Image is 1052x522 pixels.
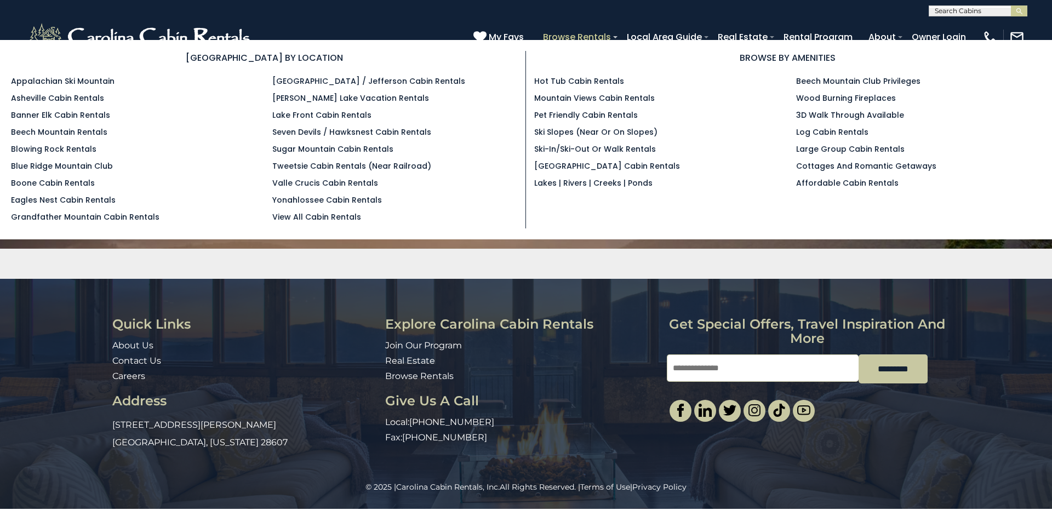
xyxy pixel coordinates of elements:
h3: Quick Links [112,317,377,331]
a: Hot Tub Cabin Rentals [534,76,624,87]
a: Browse Rentals [538,27,616,47]
a: 3D Walk Through Available [796,110,904,121]
a: [GEOGRAPHIC_DATA] Cabin Rentals [534,160,680,171]
h3: Give Us A Call [385,394,658,408]
a: Join Our Program [385,340,462,351]
img: facebook-single.svg [674,404,687,417]
a: Browse Rentals [385,371,454,381]
a: Banner Elk Cabin Rentals [11,110,110,121]
a: Wood Burning Fireplaces [796,93,896,104]
a: Affordable Cabin Rentals [796,177,899,188]
span: © 2025 | [365,482,500,492]
a: About Us [112,340,153,351]
span: My Favs [489,30,524,44]
a: Valle Crucis Cabin Rentals [272,177,378,188]
a: Real Estate [385,355,435,366]
a: Beech Mountain Club Privileges [796,76,921,87]
img: mail-regular-white.png [1009,30,1025,45]
a: Boone Cabin Rentals [11,177,95,188]
p: [STREET_ADDRESS][PERSON_NAME] [GEOGRAPHIC_DATA], [US_STATE] 28607 [112,416,377,451]
a: Blowing Rock Rentals [11,144,96,154]
a: Appalachian Ski Mountain [11,76,115,87]
p: Fax: [385,432,658,444]
h3: Get special offers, travel inspiration and more [667,317,948,346]
a: Mountain Views Cabin Rentals [534,93,655,104]
a: [GEOGRAPHIC_DATA] / Jefferson Cabin Rentals [272,76,465,87]
img: instagram-single.svg [748,404,761,417]
a: Lakes | Rivers | Creeks | Ponds [534,177,653,188]
a: [PERSON_NAME] Lake Vacation Rentals [272,93,429,104]
a: Careers [112,371,145,381]
h3: Address [112,394,377,408]
img: tiktok.svg [773,404,786,417]
a: Log Cabin Rentals [796,127,868,137]
a: Grandfather Mountain Cabin Rentals [11,211,159,222]
a: Real Estate [712,27,773,47]
a: Asheville Cabin Rentals [11,93,104,104]
a: Privacy Policy [632,482,687,492]
a: Carolina Cabin Rentals, Inc. [396,482,500,492]
a: About [863,27,901,47]
a: Owner Login [906,27,971,47]
a: Yonahlossee Cabin Rentals [272,194,382,205]
a: Large Group Cabin Rentals [796,144,905,154]
img: twitter-single.svg [723,404,736,417]
a: Rental Program [778,27,858,47]
a: Ski-in/Ski-Out or Walk Rentals [534,144,656,154]
a: Blue Ridge Mountain Club [11,160,113,171]
a: Lake Front Cabin Rentals [272,110,371,121]
a: Sugar Mountain Cabin Rentals [272,144,393,154]
img: White-1-2.png [27,21,255,54]
img: phone-regular-white.png [982,30,998,45]
a: Seven Devils / Hawksnest Cabin Rentals [272,127,431,137]
a: Pet Friendly Cabin Rentals [534,110,638,121]
h3: BROWSE BY AMENITIES [534,51,1041,65]
h3: Explore Carolina Cabin Rentals [385,317,658,331]
a: Eagles Nest Cabin Rentals [11,194,116,205]
a: [PHONE_NUMBER] [409,417,494,427]
a: Terms of Use [580,482,630,492]
a: My Favs [473,30,527,44]
a: Ski Slopes (Near or On Slopes) [534,127,658,137]
p: All Rights Reserved. | | [25,481,1027,492]
p: Local: [385,416,658,429]
a: [PHONE_NUMBER] [402,432,487,443]
a: View All Cabin Rentals [272,211,361,222]
a: Beech Mountain Rentals [11,127,107,137]
a: Contact Us [112,355,161,366]
a: Tweetsie Cabin Rentals (Near Railroad) [272,160,431,171]
img: linkedin-single.svg [699,404,712,417]
img: youtube-light.svg [797,404,810,417]
h3: [GEOGRAPHIC_DATA] BY LOCATION [11,51,517,65]
a: Local Area Guide [621,27,707,47]
a: Cottages and Romantic Getaways [796,160,936,171]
